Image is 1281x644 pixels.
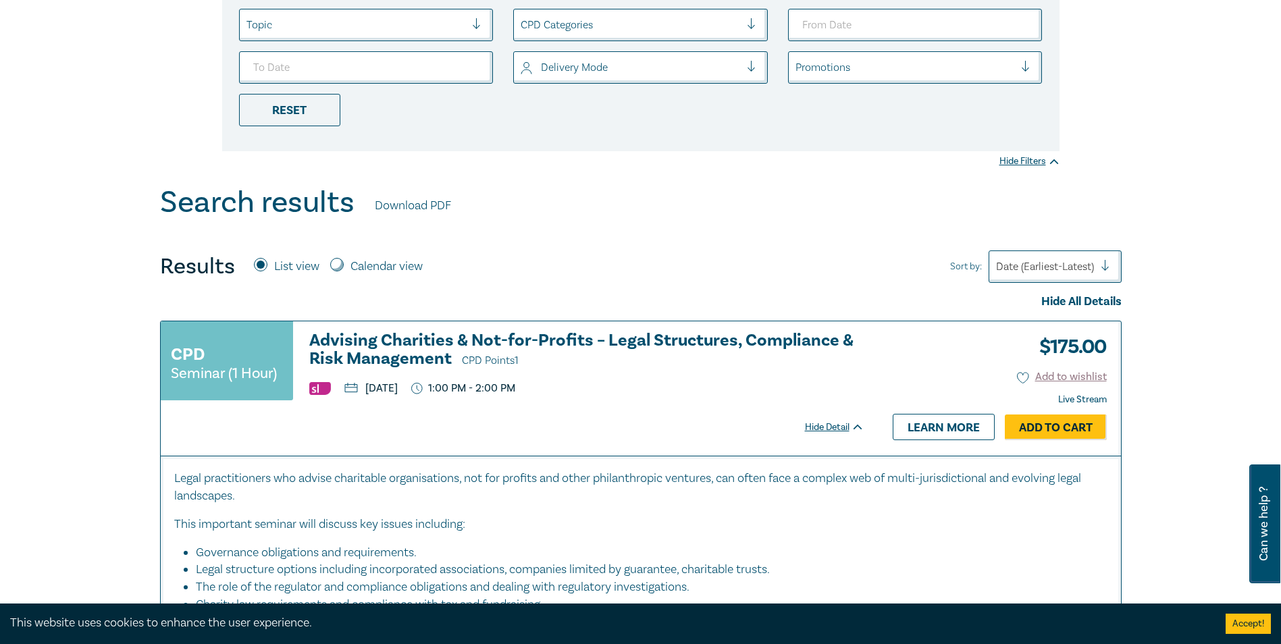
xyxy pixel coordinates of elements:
span: Sort by: [950,259,982,274]
span: Can we help ? [1257,473,1270,575]
div: Hide All Details [160,293,1122,311]
a: Add to Cart [1005,414,1107,440]
h3: Advising Charities & Not-for-Profits – Legal Structures, Compliance & Risk Management [309,331,864,370]
div: Reset [239,94,340,126]
p: This important seminar will discuss key issues including: [174,516,1107,533]
input: select [795,60,798,75]
input: select [521,60,523,75]
input: Sort by [996,259,999,274]
h4: Results [160,253,235,280]
button: Add to wishlist [1017,369,1107,385]
div: Hide Filters [999,155,1060,168]
p: [DATE] [344,383,398,394]
span: CPD Points 1 [462,354,519,367]
div: This website uses cookies to enhance the user experience. [10,614,1205,632]
input: select [521,18,523,32]
p: Legal practitioners who advise charitable organisations, not for profits and other philanthropic ... [174,470,1107,505]
a: Learn more [893,414,995,439]
input: select [246,18,249,32]
div: Hide Detail [805,421,879,434]
strong: Live Stream [1058,394,1107,406]
li: Legal structure options including incorporated associations, companies limited by guarantee, char... [196,561,1094,579]
img: Substantive Law [309,382,331,395]
h3: CPD [171,342,205,367]
label: List view [274,258,319,275]
a: Advising Charities & Not-for-Profits – Legal Structures, Compliance & Risk Management CPD Points1 [309,331,864,370]
small: Seminar (1 Hour) [171,367,277,380]
p: 1:00 PM - 2:00 PM [411,382,516,395]
a: Download PDF [375,197,451,215]
li: Governance obligations and requirements. [196,544,1094,562]
button: Accept cookies [1226,614,1271,634]
input: From Date [788,9,1043,41]
h3: $ 175.00 [1029,331,1107,363]
h1: Search results [160,185,355,220]
label: Calendar view [350,258,423,275]
li: Charity law requirements and compliance with tax and fundraising. [196,596,1107,614]
input: To Date [239,51,494,84]
li: The role of the regulator and compliance obligations and dealing with regulatory investigations. [196,579,1094,596]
